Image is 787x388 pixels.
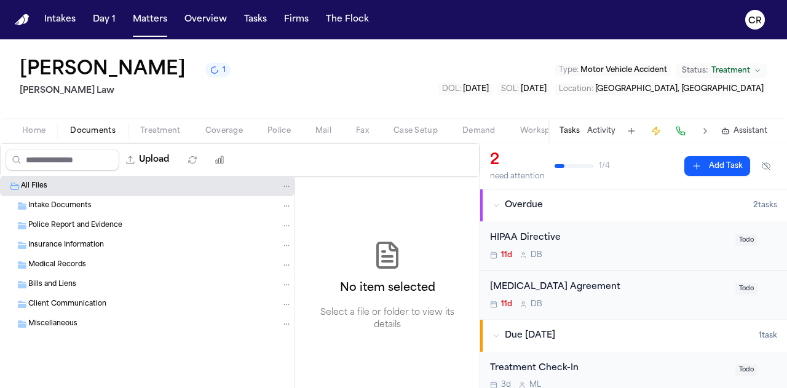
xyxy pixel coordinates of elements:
span: Medical Records [28,260,86,271]
button: Add Task [684,156,750,176]
span: DOL : [442,85,461,93]
div: 2 [490,151,545,170]
span: Home [22,126,45,136]
span: Miscellaneous [28,319,77,330]
text: CR [748,17,762,25]
span: Mail [315,126,331,136]
div: Treatment Check-In [490,362,728,376]
span: Overdue [505,199,543,212]
button: Assistant [721,126,767,136]
button: Add Task [623,122,640,140]
button: Intakes [39,9,81,31]
span: Bills and Liens [28,280,76,290]
span: Case Setup [393,126,438,136]
a: Home [15,14,30,26]
span: Police Report and Evidence [28,221,122,231]
button: The Flock [321,9,374,31]
span: Type : [559,66,579,74]
div: [MEDICAL_DATA] Agreement [490,280,728,295]
button: Edit matter name [20,59,186,81]
img: Finch Logo [15,14,30,26]
h2: No item selected [340,280,435,297]
div: HIPAA Directive [490,231,728,245]
div: need attention [490,172,545,181]
span: Workspaces [520,126,568,136]
span: Todo [735,234,757,246]
button: Edit Location: Elk Grove, CA [555,83,767,95]
button: Firms [279,9,314,31]
span: D B [531,250,542,260]
button: Edit Type: Motor Vehicle Accident [555,64,671,76]
span: Fax [356,126,369,136]
span: Client Communication [28,299,106,310]
button: Change status from Treatment [676,63,767,78]
span: Todo [735,283,757,295]
div: Open task: Retainer Agreement [480,271,787,319]
input: Search files [6,149,119,171]
span: Treatment [140,126,181,136]
span: Due [DATE] [505,330,555,342]
span: 11d [501,250,512,260]
button: 1 active task [205,63,231,77]
span: Motor Vehicle Accident [580,66,667,74]
span: [GEOGRAPHIC_DATA], [GEOGRAPHIC_DATA] [595,85,764,93]
span: [DATE] [463,85,489,93]
span: Location : [559,85,593,93]
span: Documents [70,126,116,136]
span: 1 [223,65,226,75]
button: Tasks [239,9,272,31]
button: Due [DATE]1task [480,320,787,352]
span: All Files [21,181,47,192]
span: Todo [735,364,757,376]
button: Overdue2tasks [480,189,787,221]
button: Create Immediate Task [647,122,665,140]
span: [DATE] [521,85,547,93]
button: Edit DOL: 2024-06-13 [438,83,492,95]
span: Coverage [205,126,243,136]
span: SOL : [501,85,519,93]
button: Overview [180,9,232,31]
button: Activity [587,126,615,136]
span: D B [531,299,542,309]
span: Demand [462,126,496,136]
button: Upload [119,149,176,171]
button: Matters [128,9,172,31]
span: 11d [501,299,512,309]
span: Status: [682,66,708,76]
button: Make a Call [672,122,689,140]
span: 1 / 4 [599,161,610,171]
span: 1 task [759,331,777,341]
button: Edit SOL: 2026-06-13 [497,83,550,95]
span: Assistant [734,126,767,136]
p: Select a file or folder to view its details [310,307,465,331]
span: Intake Documents [28,201,92,212]
span: Treatment [711,66,750,76]
h1: [PERSON_NAME] [20,59,186,81]
button: Day 1 [88,9,121,31]
span: Police [267,126,291,136]
button: Tasks [560,126,580,136]
h2: [PERSON_NAME] Law [20,84,231,98]
span: Insurance Information [28,240,104,251]
span: 2 task s [753,200,777,210]
button: Hide completed tasks (⌘⇧H) [755,156,777,176]
div: Open task: HIPAA Directive [480,221,787,271]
